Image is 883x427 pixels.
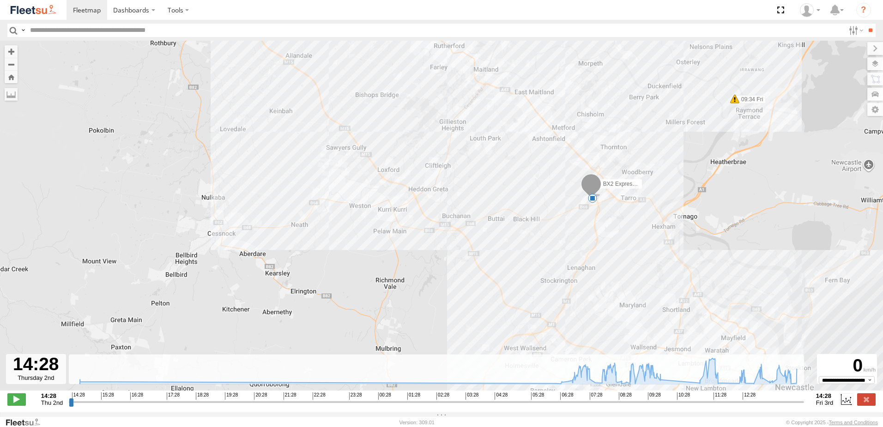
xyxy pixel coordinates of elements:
[5,71,18,83] button: Zoom Home
[313,392,326,400] span: 22:28
[378,392,391,400] span: 00:28
[786,420,878,425] div: © Copyright 2025 -
[5,88,18,101] label: Measure
[349,392,362,400] span: 23:28
[867,103,883,116] label: Map Settings
[41,399,63,406] span: Thu 2nd Oct 2025
[225,392,238,400] span: 19:28
[436,392,449,400] span: 02:28
[648,392,661,400] span: 09:28
[41,392,63,399] strong: 14:28
[714,392,726,400] span: 11:28
[735,95,766,104] label: 09:34 Fri
[797,3,823,17] div: James Cullen
[399,420,435,425] div: Version: 309.01
[254,392,267,400] span: 20:28
[560,392,573,400] span: 06:28
[101,392,114,400] span: 15:28
[590,392,603,400] span: 07:28
[19,24,27,37] label: Search Query
[7,393,26,405] label: Play/Stop
[9,4,57,16] img: fleetsu-logo-horizontal.svg
[677,392,690,400] span: 10:28
[495,392,508,400] span: 04:28
[5,418,48,427] a: Visit our Website
[284,392,296,400] span: 21:28
[619,392,632,400] span: 08:28
[845,24,865,37] label: Search Filter Options
[816,392,833,399] strong: 14:28
[466,392,478,400] span: 03:28
[743,392,756,400] span: 12:28
[531,392,544,400] span: 05:28
[5,45,18,58] button: Zoom in
[167,392,180,400] span: 17:28
[857,393,876,405] label: Close
[829,420,878,425] a: Terms and Conditions
[196,392,209,400] span: 18:28
[856,3,871,18] i: ?
[407,392,420,400] span: 01:28
[588,194,597,203] div: 6
[130,392,143,400] span: 16:28
[816,399,833,406] span: Fri 3rd Oct 2025
[72,392,85,400] span: 14:28
[818,355,876,376] div: 0
[5,58,18,71] button: Zoom out
[603,181,645,187] span: BX2 Express Ute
